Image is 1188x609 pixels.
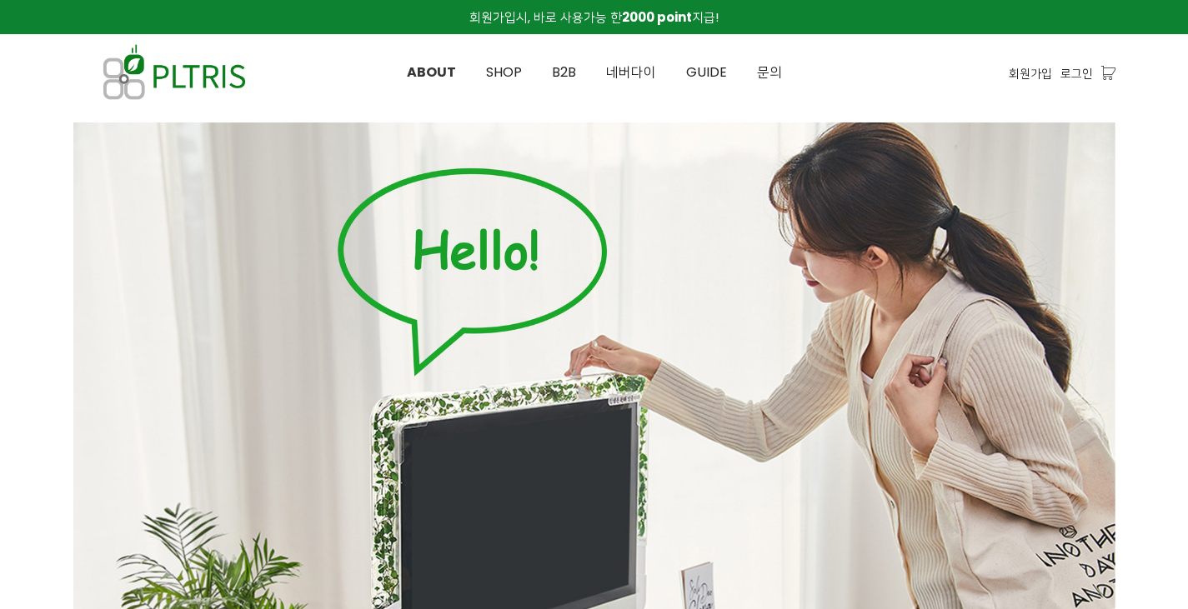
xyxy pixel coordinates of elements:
a: 네버다이 [591,35,671,110]
a: 로그인 [1060,64,1093,82]
span: 회원가입시, 바로 사용가능 한 지급! [469,8,719,26]
span: SHOP [486,62,522,82]
span: ABOUT [407,62,456,82]
a: 회원가입 [1009,64,1052,82]
a: ABOUT [392,35,471,110]
span: GUIDE [686,62,727,82]
a: B2B [537,35,591,110]
span: 문의 [757,62,782,82]
span: 네버다이 [606,62,656,82]
a: GUIDE [671,35,742,110]
a: 문의 [742,35,797,110]
span: B2B [552,62,576,82]
strong: 2000 point [622,8,692,26]
a: SHOP [471,35,537,110]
